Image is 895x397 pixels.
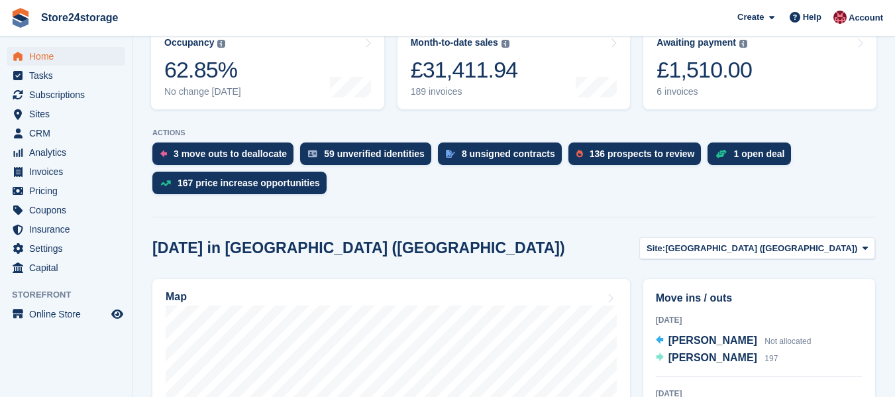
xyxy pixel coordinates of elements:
a: menu [7,201,125,219]
img: stora-icon-8386f47178a22dfd0bd8f6a31ec36ba5ce8667c1dd55bd0f319d3a0aa187defe.svg [11,8,30,28]
img: price_increase_opportunities-93ffe204e8149a01c8c9dc8f82e8f89637d9d84a8eef4429ea346261dce0b2c0.svg [160,180,171,186]
a: Store24storage [36,7,124,28]
span: Home [29,47,109,66]
a: menu [7,85,125,104]
a: menu [7,105,125,123]
span: Create [737,11,764,24]
div: £31,411.94 [411,56,518,84]
span: Not allocated [764,337,811,346]
img: deal-1b604bf984904fb50ccaf53a9ad4b4a5d6e5aea283cecdc64d6e3604feb123c2.svg [715,149,727,158]
span: Sites [29,105,109,123]
a: menu [7,143,125,162]
a: Preview store [109,306,125,322]
img: verify_identity-adf6edd0f0f0b5bbfe63781bf79b02c33cf7c696d77639b501bdc392416b5a36.svg [308,150,317,158]
span: Help [803,11,821,24]
div: £1,510.00 [657,56,752,84]
a: menu [7,220,125,239]
span: Online Store [29,305,109,323]
div: 3 move outs to deallocate [174,148,287,159]
div: 189 invoices [411,86,518,97]
div: 62.85% [164,56,241,84]
div: Month-to-date sales [411,37,498,48]
img: icon-info-grey-7440780725fd019a000dd9b08b2336e03edf1995a4989e88bcd33f0948082b44.svg [739,40,747,48]
div: 59 unverified identities [324,148,425,159]
a: menu [7,182,125,200]
span: [PERSON_NAME] [668,352,757,363]
div: Occupancy [164,37,214,48]
div: 1 open deal [733,148,784,159]
span: Site: [647,242,665,255]
img: icon-info-grey-7440780725fd019a000dd9b08b2336e03edf1995a4989e88bcd33f0948082b44.svg [501,40,509,48]
a: menu [7,66,125,85]
h2: [DATE] in [GEOGRAPHIC_DATA] ([GEOGRAPHIC_DATA]) [152,239,565,257]
span: Subscriptions [29,85,109,104]
span: CRM [29,124,109,142]
span: Storefront [12,288,132,302]
span: Account [849,11,883,25]
span: 197 [764,354,778,363]
img: Mandy Huges [833,11,847,24]
img: contract_signature_icon-13c848040528278c33f63329250d36e43548de30e8caae1d1a13099fd9432cc5.svg [446,150,455,158]
a: menu [7,305,125,323]
a: [PERSON_NAME] 197 [656,350,778,367]
a: menu [7,162,125,181]
img: prospect-51fa495bee0391a8d652442698ab0144808aea92771e9ea1ae160a38d050c398.svg [576,150,583,158]
a: 136 prospects to review [568,142,708,172]
p: ACTIONS [152,129,875,137]
div: 167 price increase opportunities [178,178,320,188]
div: [DATE] [656,314,863,326]
a: [PERSON_NAME] Not allocated [656,333,812,350]
span: Analytics [29,143,109,162]
button: Site: [GEOGRAPHIC_DATA] ([GEOGRAPHIC_DATA]) [639,237,875,259]
a: menu [7,239,125,258]
span: Coupons [29,201,109,219]
a: Awaiting payment £1,510.00 6 invoices [643,25,876,109]
a: menu [7,124,125,142]
a: Occupancy 62.85% No change [DATE] [151,25,384,109]
div: 6 invoices [657,86,752,97]
div: Awaiting payment [657,37,736,48]
a: menu [7,258,125,277]
a: 1 open deal [708,142,798,172]
a: 59 unverified identities [300,142,438,172]
span: Tasks [29,66,109,85]
a: menu [7,47,125,66]
a: 8 unsigned contracts [438,142,568,172]
img: move_outs_to_deallocate_icon-f764333ba52eb49d3ac5e1228854f67142a1ed5810a6f6cc68b1a99e826820c5.svg [160,150,167,158]
span: Pricing [29,182,109,200]
div: 8 unsigned contracts [462,148,555,159]
a: Month-to-date sales £31,411.94 189 invoices [397,25,631,109]
h2: Map [166,291,187,303]
a: 3 move outs to deallocate [152,142,300,172]
span: Insurance [29,220,109,239]
span: Settings [29,239,109,258]
span: Invoices [29,162,109,181]
span: [GEOGRAPHIC_DATA] ([GEOGRAPHIC_DATA]) [665,242,857,255]
div: 136 prospects to review [590,148,695,159]
h2: Move ins / outs [656,290,863,306]
span: [PERSON_NAME] [668,335,757,346]
a: 167 price increase opportunities [152,172,333,201]
span: Capital [29,258,109,277]
img: icon-info-grey-7440780725fd019a000dd9b08b2336e03edf1995a4989e88bcd33f0948082b44.svg [217,40,225,48]
div: No change [DATE] [164,86,241,97]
